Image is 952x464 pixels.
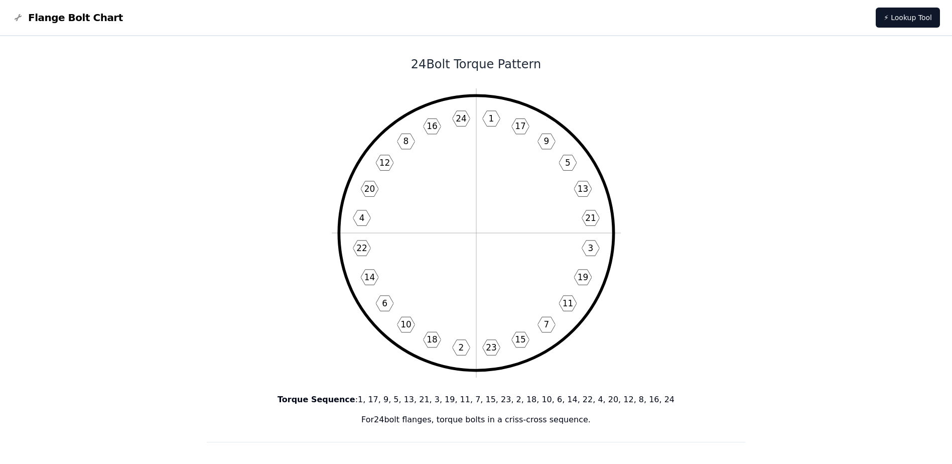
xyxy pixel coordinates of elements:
[356,243,367,253] text: 22
[12,12,24,24] img: Flange Bolt Chart Logo
[588,243,593,253] text: 3
[543,319,549,329] text: 7
[207,56,746,72] h1: 24 Bolt Torque Pattern
[585,213,596,223] text: 21
[515,334,526,344] text: 15
[486,342,497,353] text: 23
[562,298,573,308] text: 11
[515,121,526,131] text: 17
[876,8,940,28] a: ⚡ Lookup Tool
[577,184,588,194] text: 13
[359,213,364,223] text: 4
[427,334,438,344] text: 18
[12,11,123,25] a: Flange Bolt Chart LogoFlange Bolt Chart
[379,158,390,168] text: 12
[456,113,467,124] text: 24
[364,272,375,282] text: 14
[488,113,494,124] text: 1
[364,184,375,194] text: 20
[207,414,746,426] p: For 24 bolt flanges, torque bolts in a criss-cross sequence.
[403,136,409,146] text: 8
[28,11,123,25] span: Flange Bolt Chart
[565,158,571,168] text: 5
[427,121,438,131] text: 16
[207,394,746,406] p: : 1, 17, 9, 5, 13, 21, 3, 19, 11, 7, 15, 23, 2, 18, 10, 6, 14, 22, 4, 20, 12, 8, 16, 24
[577,272,588,282] text: 19
[458,342,464,353] text: 2
[400,319,412,329] text: 10
[278,395,355,404] b: Torque Sequence
[382,298,387,308] text: 6
[543,136,549,146] text: 9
